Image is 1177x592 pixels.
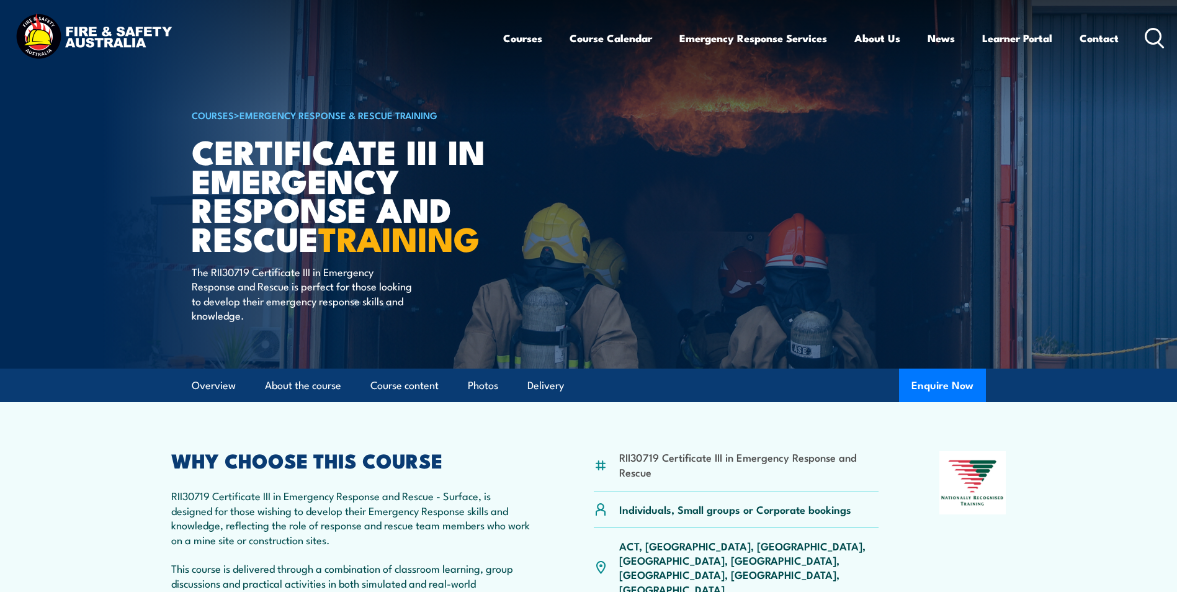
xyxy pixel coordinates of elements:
a: Photos [468,369,498,402]
strong: TRAINING [318,212,480,263]
a: Overview [192,369,236,402]
p: Individuals, Small groups or Corporate bookings [619,502,851,516]
h2: WHY CHOOSE THIS COURSE [171,451,534,469]
a: Emergency Response Services [679,22,827,55]
a: About the course [265,369,341,402]
h6: > [192,107,498,122]
a: COURSES [192,108,234,122]
button: Enquire Now [899,369,986,402]
a: About Us [854,22,900,55]
p: The RII30719 Certificate III in Emergency Response and Rescue is perfect for those looking to dev... [192,264,418,323]
li: RII30719 Certificate III in Emergency Response and Rescue [619,450,879,479]
a: News [928,22,955,55]
a: Learner Portal [982,22,1052,55]
a: Contact [1080,22,1119,55]
a: Courses [503,22,542,55]
a: Emergency Response & Rescue Training [239,108,437,122]
a: Course content [370,369,439,402]
h1: Certificate III in Emergency Response and Rescue [192,137,498,253]
a: Course Calendar [570,22,652,55]
a: Delivery [527,369,564,402]
img: Nationally Recognised Training logo. [939,451,1006,514]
